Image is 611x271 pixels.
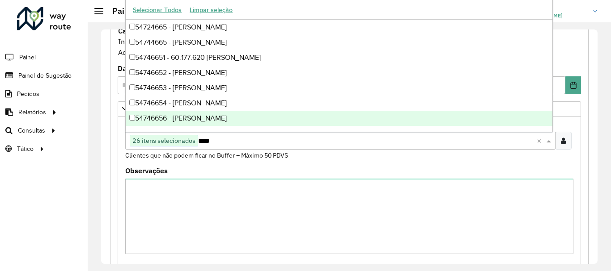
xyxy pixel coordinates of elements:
[126,80,552,96] div: 54746653 - [PERSON_NAME]
[125,165,168,176] label: Observações
[118,63,199,74] label: Data de Vigência Inicial
[118,101,581,117] a: Priorizar Cliente - Não podem ficar no buffer
[126,50,552,65] div: 54746651 - 60.177.620 [PERSON_NAME]
[126,126,552,141] div: 54746658 - 57.571.263 [PERSON_NAME] [PERSON_NAME]
[537,135,544,146] span: Clear all
[125,151,288,159] small: Clientes que não podem ficar no Buffer – Máximo 50 PDVS
[519,12,586,20] span: [PERSON_NAME]
[17,89,39,99] span: Pedidos
[18,108,46,117] span: Relatórios
[118,25,581,58] div: Informe a data de inicio, fim e preencha corretamente os campos abaixo. Ao final, você irá pré-vi...
[18,126,45,135] span: Consultas
[130,135,198,146] span: 26 itens selecionados
[186,3,237,17] button: Limpar seleção
[126,96,552,111] div: 54746654 - [PERSON_NAME]
[17,144,34,154] span: Tático
[18,71,72,80] span: Painel de Sugestão
[118,117,581,266] div: Priorizar Cliente - Não podem ficar no buffer
[126,35,552,50] div: 54744665 - [PERSON_NAME]
[519,3,586,11] h3: THALYLA
[19,53,36,62] span: Painel
[126,65,552,80] div: 54746652 - [PERSON_NAME]
[118,26,266,35] strong: Cadastro Painel de sugestão de roteirização:
[103,6,244,16] h2: Painel de Sugestão - Editar registro
[126,20,552,35] div: 54724665 - [PERSON_NAME]
[129,3,186,17] button: Selecionar Todos
[126,111,552,126] div: 54746656 - [PERSON_NAME]
[565,76,581,94] button: Choose Date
